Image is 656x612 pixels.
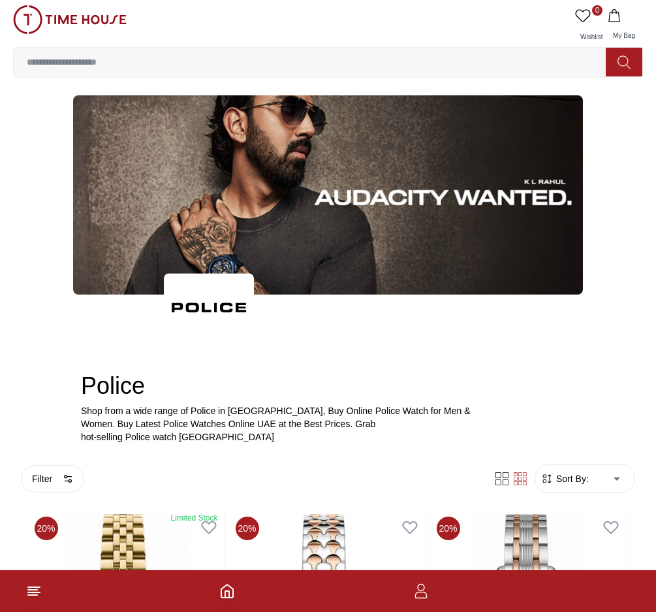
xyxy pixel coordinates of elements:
[13,5,127,34] img: ...
[170,513,217,523] div: Limited Stock
[236,517,259,540] span: 20 %
[21,465,84,492] button: Filter
[81,406,471,416] span: Shop from a wide range of Police in [GEOGRAPHIC_DATA], Buy Online Police Watch for Men &
[605,5,643,47] button: My Bag
[554,472,589,485] span: Sort By:
[437,517,460,540] span: 20 %
[592,5,602,16] span: 0
[81,373,575,399] h2: Police
[35,517,58,540] span: 20 %
[73,95,583,295] img: ...
[164,274,254,342] img: ...
[575,33,608,40] span: Wishlist
[572,5,605,47] a: 0Wishlist
[608,32,640,39] span: My Bag
[81,419,375,429] span: Women. Buy Latest Police Watches Online UAE at the Best Prices. Grab
[219,583,235,599] a: Home
[540,472,589,485] button: Sort By:
[81,432,274,442] span: hot-selling Police watch [GEOGRAPHIC_DATA]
